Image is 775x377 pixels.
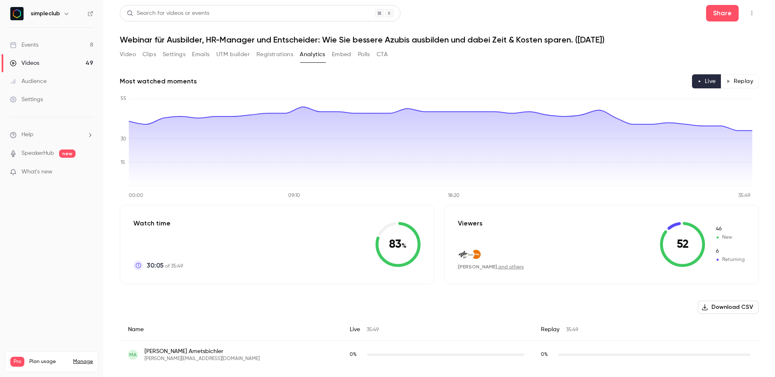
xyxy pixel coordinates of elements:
h2: Most watched moments [120,76,197,86]
img: simpleclub [10,7,24,20]
span: [PERSON_NAME] Ametsbichler [145,347,260,356]
div: Settings [10,95,43,104]
span: Replay watch time [541,351,554,358]
button: Top Bar Actions [745,7,758,20]
div: , [458,263,524,270]
button: UTM builder [216,48,250,61]
button: CTA [377,48,388,61]
div: Name [120,319,341,341]
span: [PERSON_NAME] [458,264,497,270]
li: help-dropdown-opener [10,130,93,139]
button: Live [692,74,721,88]
span: 30:05 [147,261,164,270]
a: Manage [73,358,93,365]
button: Polls [358,48,370,61]
span: Pro [10,357,24,367]
span: [PERSON_NAME][EMAIL_ADDRESS][DOMAIN_NAME] [145,356,260,362]
div: maria.ametsbichler@raiba-gh.de [120,341,758,369]
button: Emails [192,48,209,61]
span: Returning [715,248,745,255]
button: Registrations [256,48,293,61]
button: Download CSV [698,301,758,314]
div: Search for videos or events [127,9,209,18]
span: What's new [21,168,52,176]
tspan: 18:20 [448,193,460,198]
h1: Webinar für Ausbilder, HR-Manager und Entscheider: Wie Sie bessere Azubis ausbilden und dabei Zei... [120,35,758,45]
button: Settings [163,48,185,61]
span: Help [21,130,33,139]
span: New [715,225,745,233]
button: Video [120,48,136,61]
h6: simpleclub [31,9,60,18]
p: of 35:49 [147,261,183,270]
span: Returning [715,256,745,263]
a: and others [498,265,524,270]
tspan: 35:49 [738,193,751,198]
tspan: 09:10 [288,193,300,198]
a: SpeakerHub [21,149,54,158]
span: 0 % [541,352,548,357]
button: Clips [142,48,156,61]
tspan: 55 [121,96,126,101]
tspan: 15 [121,160,125,165]
span: 35:49 [367,327,379,332]
span: MA [129,351,137,358]
span: new [59,149,76,158]
tspan: 30 [121,137,126,142]
p: Watch time [133,218,183,228]
span: 35:49 [566,327,578,332]
button: Embed [332,48,351,61]
button: Share [706,5,739,21]
tspan: 00:00 [129,193,143,198]
img: stihl.de [472,250,481,259]
div: Audience [10,77,47,85]
img: dlr.de [458,250,467,259]
span: Plan usage [29,358,68,365]
div: Videos [10,59,39,67]
button: Replay [721,74,758,88]
div: Replay [533,319,758,341]
span: Live watch time [350,351,363,358]
iframe: Noticeable Trigger [83,168,93,176]
div: Events [10,41,38,49]
button: Analytics [300,48,325,61]
span: 0 % [350,352,357,357]
img: wisag.de [465,250,474,259]
span: New [715,234,745,241]
div: Live [341,319,533,341]
p: Viewers [458,218,483,228]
